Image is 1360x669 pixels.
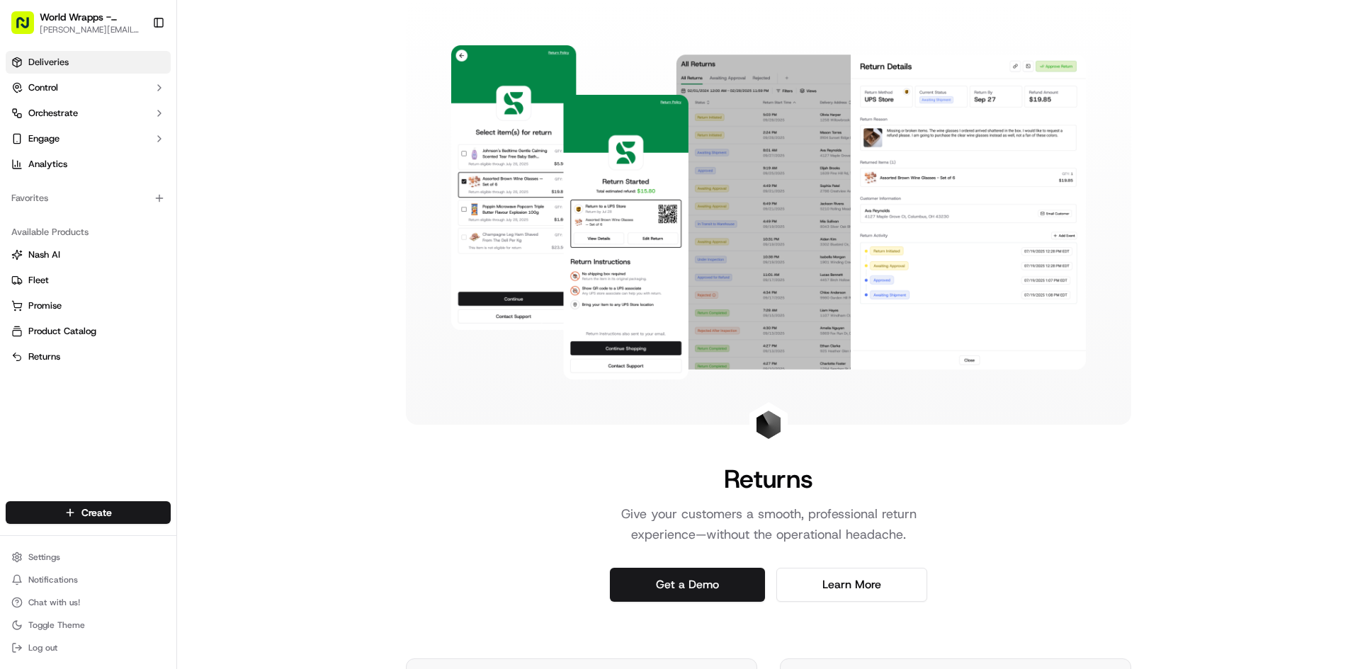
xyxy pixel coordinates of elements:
[220,181,258,198] button: See all
[6,51,171,74] a: Deliveries
[6,153,171,176] a: Analytics
[6,295,171,317] button: Promise
[40,24,141,35] button: [PERSON_NAME][EMAIL_ADDRESS][DOMAIN_NAME]
[100,350,171,362] a: Powered byPylon
[44,219,115,231] span: [PERSON_NAME]
[14,184,95,195] div: Past conversations
[11,350,165,363] a: Returns
[6,269,171,292] button: Fleet
[6,547,171,567] button: Settings
[191,258,195,269] span: •
[6,6,147,40] button: World Wrapps - [PERSON_NAME][PERSON_NAME][EMAIL_ADDRESS][DOMAIN_NAME]
[6,127,171,150] button: Engage
[134,316,227,331] span: API Documentation
[11,299,165,312] a: Promise
[28,132,59,145] span: Engage
[6,570,171,590] button: Notifications
[141,351,171,362] span: Pylon
[28,597,80,608] span: Chat with us!
[14,206,37,229] img: Asif Zaman Khan
[120,318,131,329] div: 💻
[6,187,171,210] div: Favorites
[724,464,813,493] h1: Returns
[776,568,927,602] a: Learn More
[28,350,60,363] span: Returns
[28,158,67,171] span: Analytics
[28,316,108,331] span: Knowledge Base
[6,221,171,244] div: Available Products
[28,642,57,653] span: Log out
[241,139,258,156] button: Start new chat
[44,258,188,269] span: [PERSON_NAME] [PERSON_NAME]
[11,274,165,287] a: Fleet
[14,135,40,161] img: 1736555255976-a54dd68f-1ca7-489b-9aae-adbdc363a1c4
[754,411,783,439] img: Landing Page Icon
[587,504,950,546] p: Give your customers a smooth, professional return experience—without the operational headache.
[64,149,195,161] div: We're available if you need us!
[6,501,171,524] button: Create
[610,568,765,602] a: Get a Demo
[28,220,40,231] img: 1736555255976-a54dd68f-1ca7-489b-9aae-adbdc363a1c4
[81,505,112,520] span: Create
[28,248,60,261] span: Nash AI
[6,320,171,343] button: Product Catalog
[6,593,171,612] button: Chat with us!
[64,135,232,149] div: Start new chat
[28,107,78,120] span: Orchestrate
[28,274,49,287] span: Fleet
[198,258,227,269] span: [DATE]
[6,638,171,658] button: Log out
[28,619,85,631] span: Toggle Theme
[40,10,141,24] button: World Wrapps - [PERSON_NAME]
[28,299,62,312] span: Promise
[6,244,171,266] button: Nash AI
[118,219,123,231] span: •
[8,311,114,336] a: 📗Knowledge Base
[11,325,165,338] a: Product Catalog
[28,325,96,338] span: Product Catalog
[28,81,58,94] span: Control
[11,248,165,261] a: Nash AI
[6,76,171,99] button: Control
[14,318,25,329] div: 📗
[28,574,78,585] span: Notifications
[30,135,55,161] img: 4281594248423_2fcf9dad9f2a874258b8_72.png
[14,57,258,79] p: Welcome 👋
[37,91,255,106] input: Got a question? Start typing here...
[28,258,40,270] img: 1736555255976-a54dd68f-1ca7-489b-9aae-adbdc363a1c4
[6,615,171,635] button: Toggle Theme
[28,56,69,69] span: Deliveries
[451,45,1086,379] img: Landing Page Image
[28,551,60,563] span: Settings
[14,244,37,267] img: Dianne Alexi Soriano
[6,102,171,125] button: Orchestrate
[114,311,233,336] a: 💻API Documentation
[125,219,154,231] span: [DATE]
[6,345,171,368] button: Returns
[14,14,42,42] img: Nash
